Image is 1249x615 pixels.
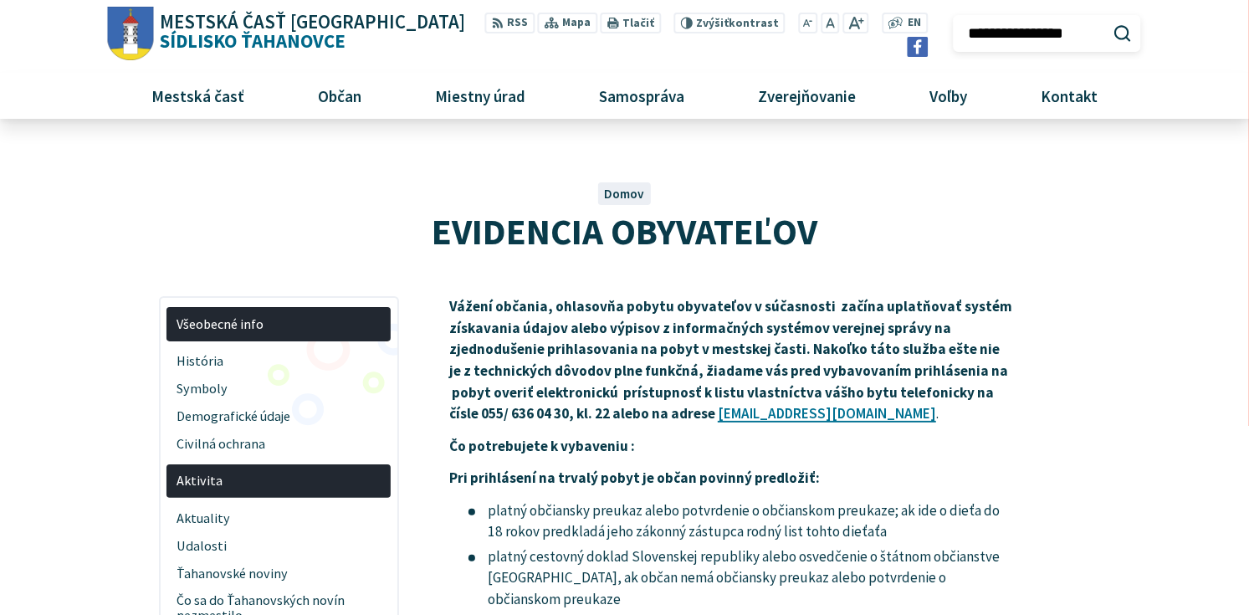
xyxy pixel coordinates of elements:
a: Všeobecné info [166,307,391,341]
span: Všeobecné info [177,310,381,338]
a: Aktivita [166,464,391,499]
p: . [449,296,1014,425]
span: Sídlisko Ťahanovce [154,13,466,51]
li: platný občiansky preukaz alebo potvrdenie o občianskom preukaze; ak ide o dieťa do 18 rokov predk... [468,500,1014,543]
button: Zvýšiťkontrast [674,13,786,33]
span: Tlačiť [623,17,655,30]
a: Mestská časť [120,73,274,118]
a: Udalosti [166,532,391,560]
button: Zmenšiť veľkosť písma [798,13,818,33]
span: Symboly [177,375,381,402]
strong: 055/ 636 04 30, kl. 22 alebo na adrese [481,404,715,423]
span: kontrast [696,17,779,30]
a: Kontakt [1011,73,1129,118]
span: EVIDENCIA OBYVATEĽOV [432,208,817,254]
span: Zverejňovanie [751,73,862,118]
span: Zvýšiť [696,16,729,30]
span: Civilná ochrana [177,430,381,458]
a: Ťahanovské noviny [166,560,391,587]
span: Aktivita [177,468,381,495]
span: Demografické údaje [177,402,381,430]
a: Civilná ochrana [166,430,391,458]
span: História [177,347,381,375]
strong: Čo potrebujete k vybaveniu : [449,437,635,455]
a: Symboly [166,375,391,402]
button: Zväčšiť veľkosť písma [843,13,869,33]
a: Zverejňovanie [728,73,887,118]
span: Udalosti [177,532,381,560]
strong: Pri prihlásení na trvalý pobyt je občan povinný predložiť: [449,469,820,487]
li: platný cestovný doklad Slovenskej republiky alebo osvedčenie o štátnom občianstve [GEOGRAPHIC_DAT... [468,546,1014,611]
a: RSS [485,13,535,33]
span: Ťahanovské noviny [177,560,381,587]
span: Mestská časť [GEOGRAPHIC_DATA] [160,13,465,32]
span: Mestská časť [145,73,250,118]
a: EN [903,14,926,32]
img: Prejsť na Facebook stránku [908,37,929,58]
span: Samospráva [592,73,690,118]
span: Miestny úrad [428,73,531,118]
a: Samospráva [569,73,715,118]
a: História [166,347,391,375]
span: EN [909,14,922,32]
a: [EMAIL_ADDRESS][DOMAIN_NAME] [718,404,936,423]
span: Mapa [563,14,591,32]
span: RSS [508,14,529,32]
span: Voľby [924,73,974,118]
span: Kontakt [1035,73,1104,118]
a: Miestny úrad [404,73,555,118]
a: Demografické údaje [166,402,391,430]
button: Tlačiť [601,13,661,33]
a: Voľby [899,73,998,118]
a: Aktuality [166,505,391,532]
strong: Vážení občania, ohlasovňa pobytu obyvateľov v súčasnosti začína uplatňovať systém získavania údaj... [449,297,1012,423]
button: Nastaviť pôvodnú veľkosť písma [822,13,840,33]
span: Aktuality [177,505,381,532]
a: Mapa [538,13,597,33]
a: Logo Sídlisko Ťahanovce, prejsť na domovskú stránku. [108,7,465,61]
a: Domov [604,186,644,202]
span: Občan [311,73,367,118]
img: Prejsť na domovskú stránku [108,7,154,61]
a: Občan [287,73,392,118]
